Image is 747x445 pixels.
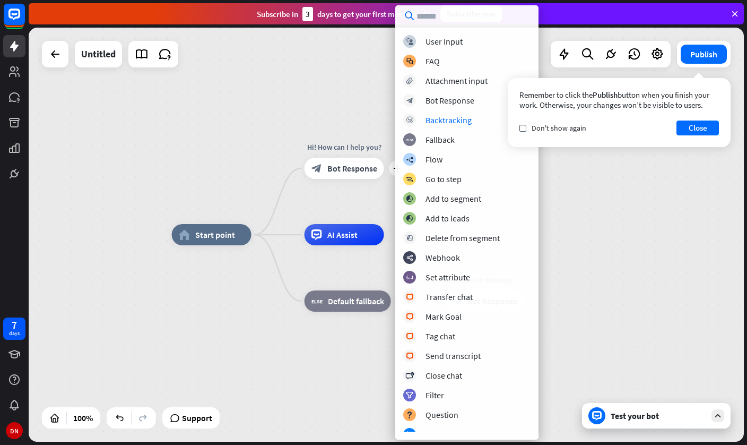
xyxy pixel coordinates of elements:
i: filter [406,392,413,399]
i: block_fallback [311,296,323,306]
i: block_bot_response [406,97,413,104]
i: block_livechat [406,294,414,301]
i: block_add_to_segment [406,195,413,202]
div: FAQ [425,56,440,66]
div: Untitled [81,41,116,67]
div: Remember to click the button when you finish your work. Otherwise, your changes won’t be visible ... [519,90,719,110]
div: Send transcript [425,350,481,361]
div: Set attribute [425,272,470,283]
i: webhooks [406,254,413,261]
div: Test your bot [611,410,706,421]
i: block_question [406,412,413,418]
i: block_goto [406,176,413,183]
i: block_livechat [406,353,414,360]
div: Flow [425,154,442,165]
span: Publish [593,90,618,100]
button: Close [676,121,719,135]
div: Fallback [425,134,455,145]
i: plus [393,165,401,172]
div: Webhook [425,252,460,263]
div: Attachment input [425,75,488,86]
div: 3 [302,7,313,21]
i: block_livechat [406,333,414,340]
i: block_delete_from_segment [406,235,413,242]
i: block_bot_response [311,163,322,174]
span: Start point [195,229,235,240]
div: Go to step [425,174,462,184]
div: 100% [70,409,96,426]
i: block_close_chat [405,372,414,379]
i: block_user_input [406,38,413,45]
i: block_add_to_segment [406,215,413,222]
i: block_livechat [406,313,414,320]
div: Hi! How can I help you? [297,142,392,152]
i: block_backtracking [406,117,413,124]
div: Close chat [425,370,462,381]
div: A/B Test [425,429,455,440]
div: DN [6,422,23,439]
div: Bot Response [425,95,474,106]
div: Question [425,409,458,420]
div: Filter [425,390,444,400]
i: builder_tree [406,156,413,163]
div: Tag chat [425,331,455,341]
div: days [9,330,20,337]
div: Mark Goal [425,311,462,322]
i: block_ab_testing [406,431,413,438]
i: block_fallback [406,136,413,143]
span: Bot Response [327,163,377,174]
div: 7 [12,320,17,330]
div: Transfer chat [425,292,473,302]
a: 7 days [3,318,25,340]
div: Delete from segment [425,233,500,243]
i: block_set_attribute [406,274,413,281]
i: block_attachment [406,78,413,84]
div: Subscribe in days to get your first month for $1 [257,7,432,21]
span: Support [182,409,212,426]
span: Default fallback [328,296,384,306]
div: Add to leads [425,213,470,224]
i: home_2 [179,229,190,240]
div: Backtracking [425,115,472,125]
div: Add to segment [425,193,481,204]
div: User Input [425,36,463,47]
span: AI Assist [327,229,358,240]
span: Don't show again [532,123,586,133]
i: block_faq [406,58,413,65]
button: Publish [681,45,727,64]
